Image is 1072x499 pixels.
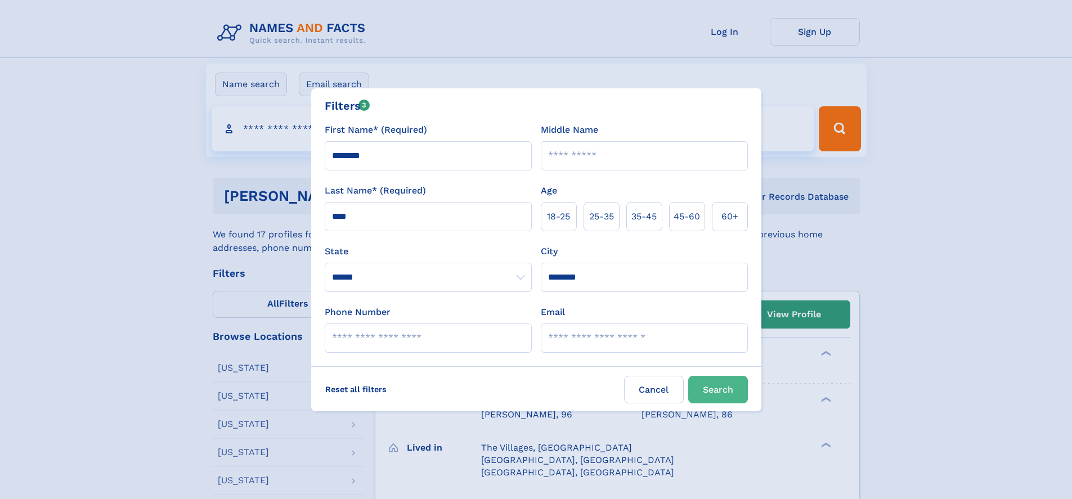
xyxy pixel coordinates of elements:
[541,184,557,197] label: Age
[674,210,700,223] span: 45‑60
[541,245,558,258] label: City
[721,210,738,223] span: 60+
[325,245,532,258] label: State
[325,184,426,197] label: Last Name* (Required)
[589,210,614,223] span: 25‑35
[325,123,427,137] label: First Name* (Required)
[688,376,748,403] button: Search
[325,97,370,114] div: Filters
[541,123,598,137] label: Middle Name
[631,210,657,223] span: 35‑45
[318,376,394,403] label: Reset all filters
[541,305,565,319] label: Email
[624,376,684,403] label: Cancel
[325,305,391,319] label: Phone Number
[547,210,570,223] span: 18‑25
